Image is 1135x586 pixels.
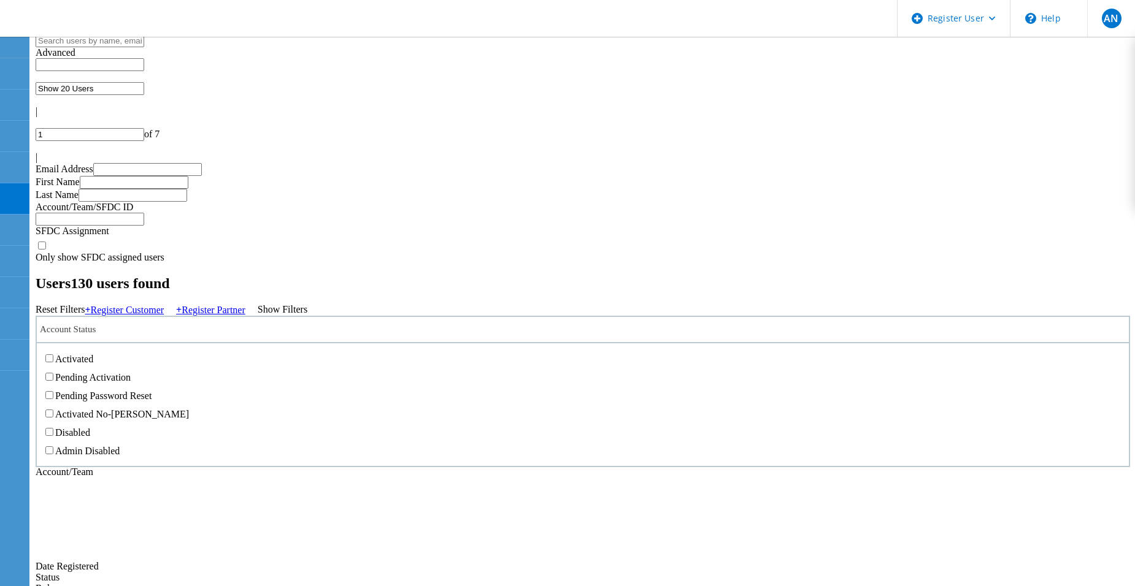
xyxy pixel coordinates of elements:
span: Account/Team [36,466,93,477]
span: AN [1104,13,1118,23]
a: +Register Customer [85,305,164,315]
a: +Register Partner [176,305,245,315]
label: Email Address [36,164,93,174]
label: Activated [55,354,93,364]
span: Advanced [36,47,75,58]
a: Reset Filters [36,304,85,314]
label: Pending Password Reset [55,390,152,401]
label: First Name [36,177,80,187]
div: | [36,152,1130,163]
label: Pending Activation [55,372,131,382]
div: Account Status [36,316,1130,343]
b: + [85,305,90,315]
span: of 7 [144,129,160,139]
span: Date Registered [36,561,283,571]
div: | [36,106,1130,117]
span: Register Customer [85,305,164,315]
b: Users [36,275,71,291]
label: Last Name [36,189,79,200]
b: + [176,305,182,315]
span: Status [36,572,60,582]
span: Only show SFDC assigned users [36,252,164,262]
input: Search users by name, email, company, etc. [36,34,144,47]
label: Disabled [55,427,90,438]
label: Activated No-[PERSON_NAME] [55,409,189,419]
a: Show Filters [258,304,307,314]
label: SFDC Assignment [36,226,109,236]
span: 130 users found [71,275,169,291]
a: Live Optics Dashboard [12,24,144,34]
label: Account/Team/SFDC ID [36,202,133,212]
svg: \n [1025,13,1036,24]
span: Register Partner [176,305,245,315]
label: Admin Disabled [55,446,120,456]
